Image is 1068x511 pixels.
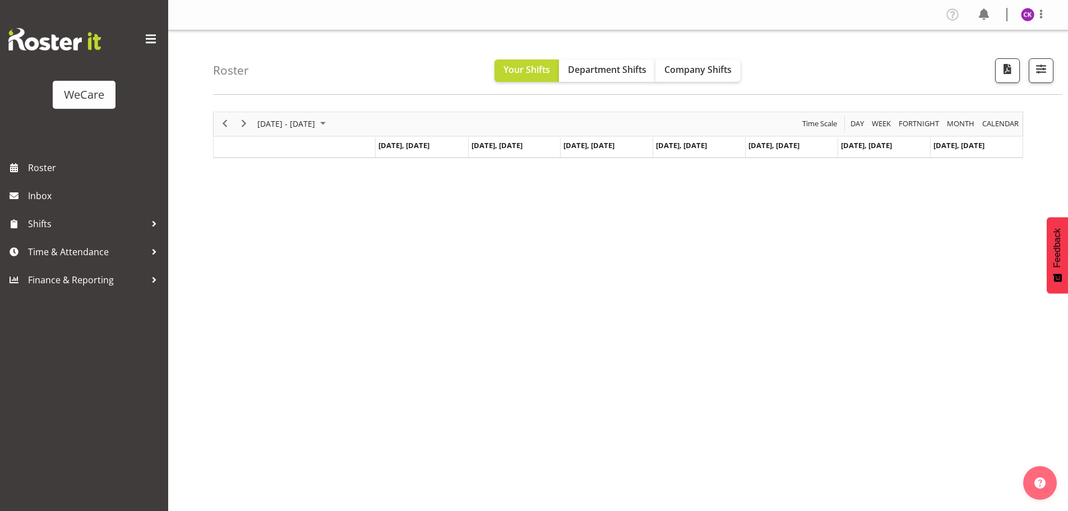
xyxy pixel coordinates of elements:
[494,59,559,82] button: Your Shifts
[870,117,893,131] button: Timeline Week
[897,117,941,131] button: Fortnight
[871,117,892,131] span: Week
[664,63,732,76] span: Company Shifts
[28,243,146,260] span: Time & Attendance
[981,117,1021,131] button: Month
[849,117,865,131] span: Day
[946,117,975,131] span: Month
[568,63,646,76] span: Department Shifts
[559,59,655,82] button: Department Shifts
[213,64,249,77] h4: Roster
[378,140,429,150] span: [DATE], [DATE]
[8,28,101,50] img: Rosterit website logo
[655,59,741,82] button: Company Shifts
[1047,217,1068,293] button: Feedback - Show survey
[256,117,316,131] span: [DATE] - [DATE]
[218,117,233,131] button: Previous
[253,112,332,136] div: June 24 - 30, 2024
[64,86,104,103] div: WeCare
[213,112,1023,158] div: Timeline Week of June 30, 2024
[28,215,146,232] span: Shifts
[563,140,614,150] span: [DATE], [DATE]
[748,140,799,150] span: [DATE], [DATE]
[656,140,707,150] span: [DATE], [DATE]
[28,187,163,204] span: Inbox
[237,117,252,131] button: Next
[1021,8,1034,21] img: chloe-kim10479.jpg
[215,112,234,136] div: previous period
[933,140,984,150] span: [DATE], [DATE]
[234,112,253,136] div: next period
[841,140,892,150] span: [DATE], [DATE]
[28,271,146,288] span: Finance & Reporting
[995,58,1020,83] button: Download a PDF of the roster according to the set date range.
[1052,228,1062,268] span: Feedback
[801,117,838,131] span: Time Scale
[945,117,977,131] button: Timeline Month
[898,117,940,131] span: Fortnight
[1034,477,1046,489] img: help-xxl-2.png
[503,63,550,76] span: Your Shifts
[28,159,163,176] span: Roster
[801,117,839,131] button: Time Scale
[471,140,523,150] span: [DATE], [DATE]
[1029,58,1053,83] button: Filter Shifts
[256,117,331,131] button: June 2024
[981,117,1020,131] span: calendar
[849,117,866,131] button: Timeline Day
